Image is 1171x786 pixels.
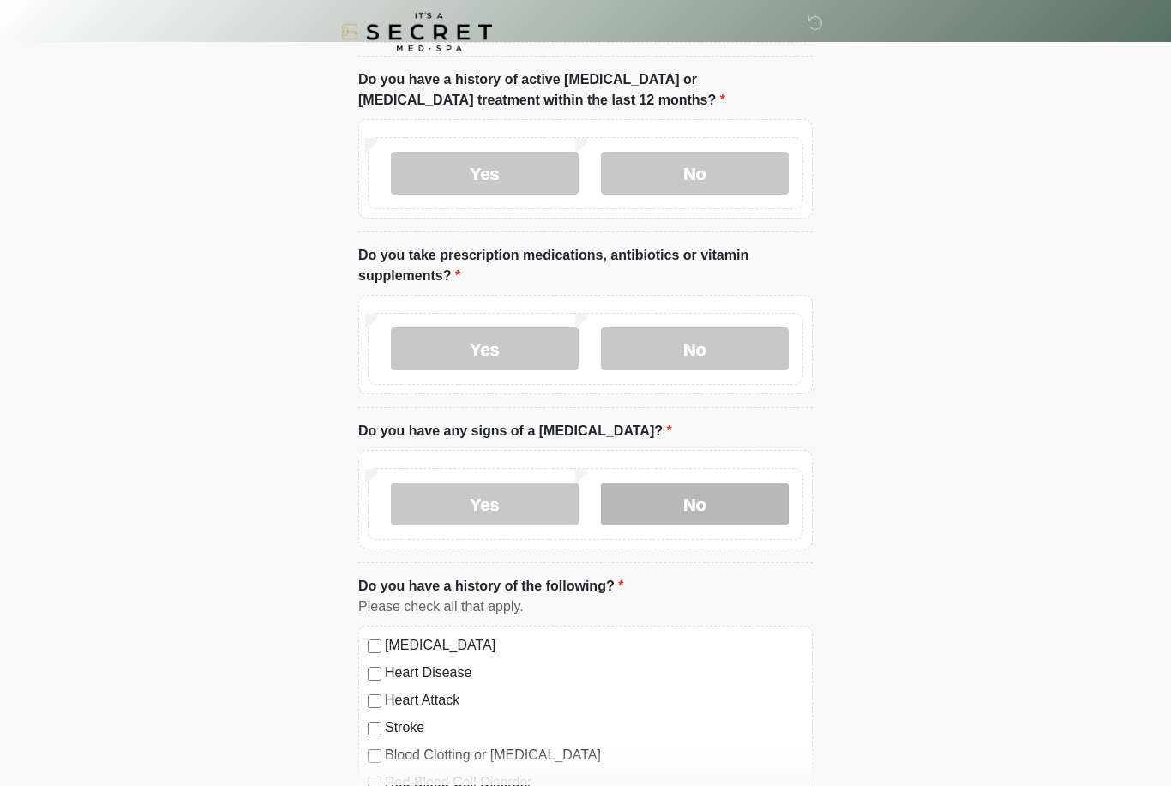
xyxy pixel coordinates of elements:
input: Blood Clotting or [MEDICAL_DATA] [368,750,381,764]
label: Do you take prescription medications, antibiotics or vitamin supplements? [358,246,813,287]
input: Heart Attack [368,695,381,709]
label: Do you have a history of active [MEDICAL_DATA] or [MEDICAL_DATA] treatment within the last 12 mon... [358,70,813,111]
input: [MEDICAL_DATA] [368,640,381,654]
label: No [601,328,789,371]
label: Stroke [385,718,803,739]
label: Yes [391,328,579,371]
input: Stroke [368,723,381,736]
label: No [601,153,789,195]
label: Blood Clotting or [MEDICAL_DATA] [385,746,803,766]
label: [MEDICAL_DATA] [385,636,803,657]
label: Do you have any signs of a [MEDICAL_DATA]? [358,422,672,442]
label: Heart Attack [385,691,803,711]
label: Yes [391,483,579,526]
label: Yes [391,153,579,195]
img: It's A Secret Med Spa Logo [341,13,492,51]
input: Heart Disease [368,668,381,681]
div: Please check all that apply. [358,597,813,618]
label: Do you have a history of the following? [358,577,623,597]
label: No [601,483,789,526]
label: Heart Disease [385,663,803,684]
